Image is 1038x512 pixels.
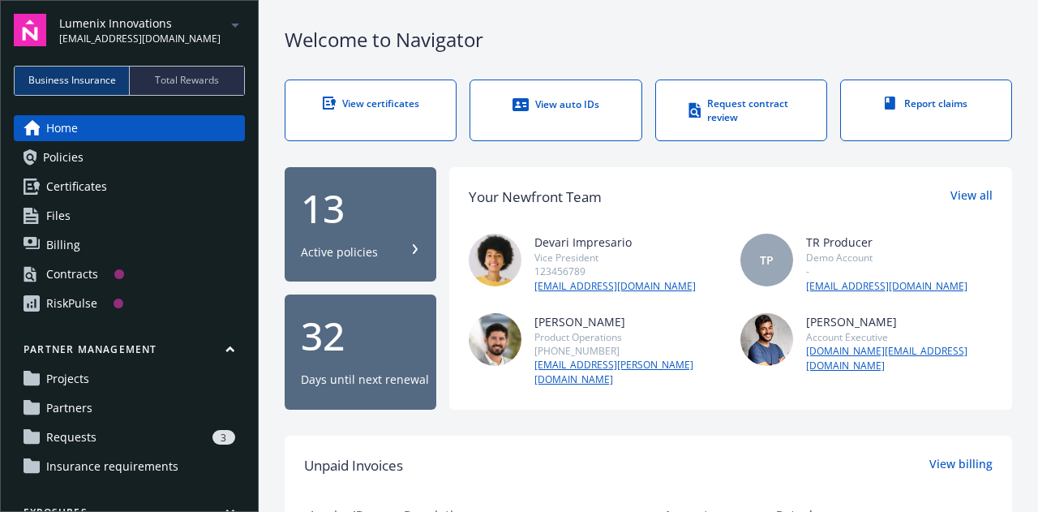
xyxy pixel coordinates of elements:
div: Product Operations [534,330,721,344]
a: arrowDropDown [225,15,245,34]
div: Demo Account [806,251,967,265]
a: View certificates [285,80,457,141]
span: Insurance requirements [46,454,178,480]
div: Contracts [46,261,98,287]
span: Policies [43,144,84,170]
div: Vice President [534,251,696,265]
button: 13Active policies [285,167,436,282]
a: Policies [14,144,245,170]
button: 32Days until next renewal [285,295,436,410]
span: Files [46,203,71,229]
a: Requests3 [14,424,245,450]
a: RiskPulse [14,290,245,316]
div: Your Newfront Team [469,187,602,208]
div: - [806,265,967,278]
div: View auto IDs [503,97,608,113]
img: photo [469,313,521,366]
span: Home [46,115,78,141]
a: [EMAIL_ADDRESS][PERSON_NAME][DOMAIN_NAME] [534,358,721,387]
a: Certificates [14,174,245,200]
div: 32 [301,316,420,355]
span: Certificates [46,174,107,200]
button: Lumenix Innovations[EMAIL_ADDRESS][DOMAIN_NAME]arrowDropDown [59,14,245,46]
div: [PHONE_NUMBER] [534,344,721,358]
span: Lumenix Innovations [59,15,221,32]
div: [PERSON_NAME] [806,313,993,330]
span: Total Rewards [155,73,219,88]
a: Insurance requirements [14,454,245,480]
div: 3 [212,430,235,445]
div: Active policies [301,244,378,260]
span: Partners [46,395,92,421]
div: [PERSON_NAME] [534,313,721,330]
span: Projects [46,366,89,392]
div: Devari Impresario [534,234,696,251]
span: Requests [46,424,97,450]
a: Files [14,203,245,229]
a: Request contract review [655,80,827,141]
div: 13 [301,189,420,228]
a: View auto IDs [470,80,641,141]
img: navigator-logo.svg [14,14,46,46]
div: Report claims [873,97,979,110]
span: Unpaid Invoices [304,455,403,476]
a: Billing [14,232,245,258]
div: Days until next renewal [301,372,429,388]
a: [EMAIL_ADDRESS][DOMAIN_NAME] [534,279,696,294]
a: Projects [14,366,245,392]
div: RiskPulse [46,290,97,316]
a: View billing [929,455,993,476]
a: Partners [14,395,245,421]
a: View all [950,187,993,208]
div: Account Executive [806,330,993,344]
img: photo [740,313,793,366]
div: 123456789 [534,265,696,278]
span: Billing [46,232,80,258]
button: Partner management [14,342,245,363]
a: Report claims [840,80,1012,141]
a: [DOMAIN_NAME][EMAIL_ADDRESS][DOMAIN_NAME] [806,344,993,373]
span: [EMAIL_ADDRESS][DOMAIN_NAME] [59,32,221,46]
a: Home [14,115,245,141]
span: Business Insurance [28,73,116,88]
img: photo [469,234,521,286]
span: TP [760,252,774,269]
div: Request contract review [688,97,794,124]
div: TR Producer [806,234,967,251]
a: Contracts [14,261,245,287]
div: Welcome to Navigator [285,26,1012,54]
a: [EMAIL_ADDRESS][DOMAIN_NAME] [806,279,967,294]
div: View certificates [318,97,423,110]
